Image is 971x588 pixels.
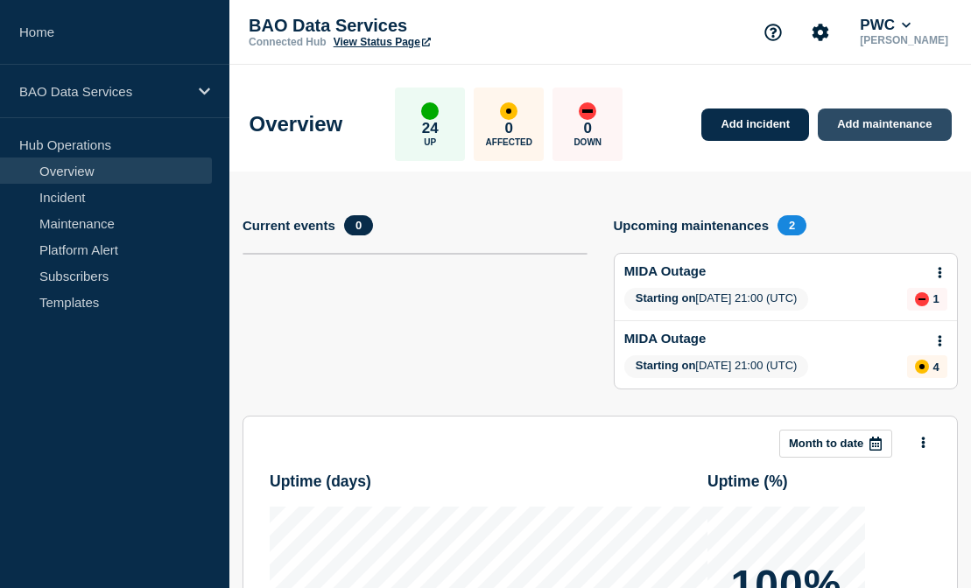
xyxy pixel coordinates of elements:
div: down [579,102,596,120]
span: 2 [778,215,806,235]
p: Affected [486,137,532,147]
a: Add incident [701,108,809,141]
p: BAO Data Services [19,84,187,99]
div: down [915,292,929,306]
a: Add maintenance [818,108,951,141]
span: Starting on [636,359,696,372]
p: 4 [932,360,939,374]
h1: Overview [250,112,343,136]
h4: Upcoming maintenances [614,218,770,233]
a: View Status Page [334,36,431,48]
div: up [421,102,439,120]
button: PWC [856,17,914,34]
a: MIDA Outage [624,331,707,346]
span: Starting on [636,291,696,304]
p: Up [424,137,436,147]
div: affected [915,360,929,374]
p: 0 [584,120,592,137]
a: MIDA Outage [624,263,707,278]
span: [DATE] 21:00 (UTC) [624,355,809,378]
p: BAO Data Services [249,16,599,36]
p: 24 [422,120,439,137]
span: 0 [344,215,373,235]
h3: Uptime ( days ) [270,472,707,491]
p: Month to date [789,437,863,450]
button: Support [755,14,792,51]
p: 1 [932,292,939,305]
button: Month to date [779,430,892,458]
p: Connected Hub [249,36,327,48]
button: Account settings [802,14,839,51]
p: [PERSON_NAME] [856,34,952,46]
p: 0 [505,120,513,137]
span: [DATE] 21:00 (UTC) [624,288,809,311]
h3: Uptime ( % ) [707,472,931,491]
div: affected [500,102,517,120]
p: Down [573,137,602,147]
h4: Current events [243,218,335,233]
